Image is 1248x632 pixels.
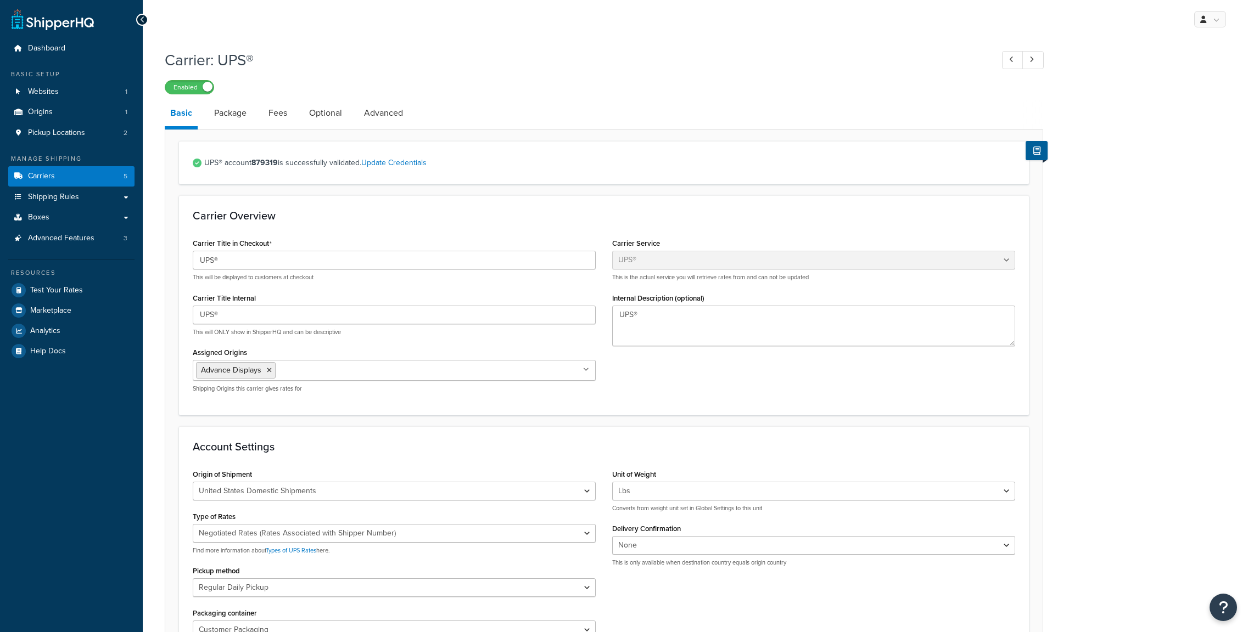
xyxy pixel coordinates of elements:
span: Advance Displays [201,364,261,376]
span: Analytics [30,326,60,336]
a: Marketplace [8,301,135,320]
span: Boxes [28,213,49,222]
label: Unit of Weight [612,470,656,478]
a: Pickup Locations2 [8,123,135,143]
span: 2 [124,128,127,138]
span: Marketplace [30,306,71,315]
li: Pickup Locations [8,123,135,143]
span: UPS® account is successfully validated. [204,155,1015,171]
label: Type of Rates [193,512,236,521]
label: Internal Description (optional) [612,294,704,302]
label: Pickup method [193,567,240,575]
a: Optional [304,100,348,126]
a: Types of UPS Rates [266,546,316,555]
span: Dashboard [28,44,65,53]
p: This is only available when destination country equals origin country [612,558,1015,567]
button: Show Help Docs [1026,141,1048,160]
label: Enabled [165,81,214,94]
span: Carriers [28,172,55,181]
div: Basic Setup [8,70,135,79]
label: Carrier Title in Checkout [193,239,272,248]
a: Dashboard [8,38,135,59]
h3: Carrier Overview [193,210,1015,222]
a: Carriers5 [8,166,135,187]
textarea: UPS® [612,306,1015,346]
h1: Carrier: UPS® [165,49,982,71]
li: Websites [8,82,135,102]
label: Carrier Title Internal [193,294,256,302]
span: 1 [125,108,127,117]
p: This will ONLY show in ShipperHQ and can be descriptive [193,328,596,336]
a: Advanced [359,100,408,126]
button: Open Resource Center [1210,594,1237,621]
p: Find more information about here. [193,546,596,555]
span: 1 [125,87,127,97]
label: Delivery Confirmation [612,524,681,533]
a: Advanced Features3 [8,228,135,249]
a: Boxes [8,207,135,228]
a: Package [209,100,252,126]
label: Assigned Origins [193,348,247,357]
label: Origin of Shipment [193,470,252,478]
a: Fees [263,100,293,126]
h3: Account Settings [193,441,1015,453]
span: 3 [124,234,127,243]
label: Carrier Service [612,239,660,247]
span: Advanced Features [28,234,94,243]
a: Next Record [1022,51,1044,69]
span: 5 [124,172,127,181]
a: Test Your Rates [8,280,135,300]
strong: 879319 [251,157,278,168]
a: Update Credentials [361,157,427,168]
a: Websites1 [8,82,135,102]
span: Test Your Rates [30,286,83,295]
li: Carriers [8,166,135,187]
p: This is the actual service you will retrieve rates from and can not be updated [612,273,1015,281]
div: Manage Shipping [8,154,135,163]
a: Basic [165,100,198,129]
a: Shipping Rules [8,187,135,207]
a: Previous Record [1002,51,1023,69]
li: Origins [8,102,135,122]
p: Shipping Origins this carrier gives rates for [193,385,596,393]
label: Packaging container [193,609,257,617]
span: Origins [28,108,53,117]
a: Origins1 [8,102,135,122]
div: Resources [8,268,135,278]
span: Shipping Rules [28,193,79,202]
p: Converts from weight unit set in Global Settings to this unit [612,504,1015,512]
span: Pickup Locations [28,128,85,138]
span: Help Docs [30,347,66,356]
a: Analytics [8,321,135,341]
p: This will be displayed to customers at checkout [193,273,596,281]
li: Advanced Features [8,228,135,249]
span: Websites [28,87,59,97]
a: Help Docs [8,341,135,361]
